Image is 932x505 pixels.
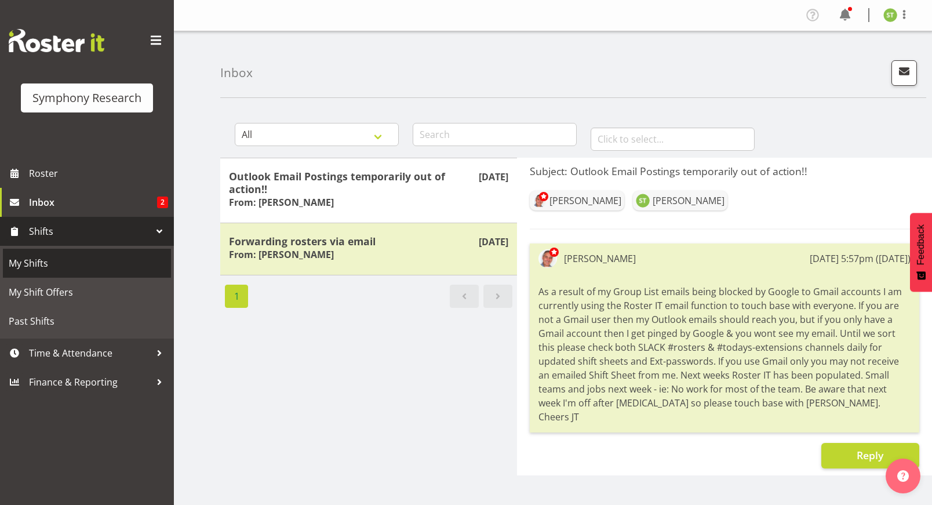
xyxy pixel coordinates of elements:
[857,448,883,462] span: Reply
[29,165,168,182] span: Roster
[3,278,171,307] a: My Shift Offers
[32,89,141,107] div: Symphony Research
[549,194,621,208] div: [PERSON_NAME]
[538,249,557,268] img: john-taylorbd71936f6141792d848091631de927e0.png
[636,194,650,208] img: shelley-tahitahi6989.jpg
[479,235,508,249] p: [DATE]
[533,194,547,208] img: john-taylorbd71936f6141792d848091631de927e0.png
[229,235,508,248] h5: Forwarding rosters via email
[538,282,911,427] div: As a result of my Group List emails being blocked by Google to Gmail accounts I am currently usin...
[810,252,911,266] div: [DATE] 5:57pm ([DATE])
[229,197,334,208] h6: From: [PERSON_NAME]
[9,313,165,330] span: Past Shifts
[9,284,165,301] span: My Shift Offers
[3,307,171,336] a: Past Shifts
[450,285,479,308] a: Previous page
[413,123,577,146] input: Search
[3,249,171,278] a: My Shifts
[229,249,334,260] h6: From: [PERSON_NAME]
[564,252,636,266] div: [PERSON_NAME]
[916,224,926,265] span: Feedback
[479,170,508,184] p: [DATE]
[29,373,151,391] span: Finance & Reporting
[29,194,157,211] span: Inbox
[29,344,151,362] span: Time & Attendance
[9,255,165,272] span: My Shifts
[897,470,909,482] img: help-xxl-2.png
[910,213,932,292] button: Feedback - Show survey
[157,197,168,208] span: 2
[530,165,919,177] h5: Subject: Outlook Email Postings temporarily out of action!!
[591,128,755,151] input: Click to select...
[483,285,512,308] a: Next page
[653,194,725,208] div: [PERSON_NAME]
[29,223,151,240] span: Shifts
[883,8,897,22] img: shelley-tahitahi6989.jpg
[821,443,919,468] button: Reply
[229,170,508,195] h5: Outlook Email Postings temporarily out of action!!
[9,29,104,52] img: Rosterit website logo
[220,66,253,79] h4: Inbox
